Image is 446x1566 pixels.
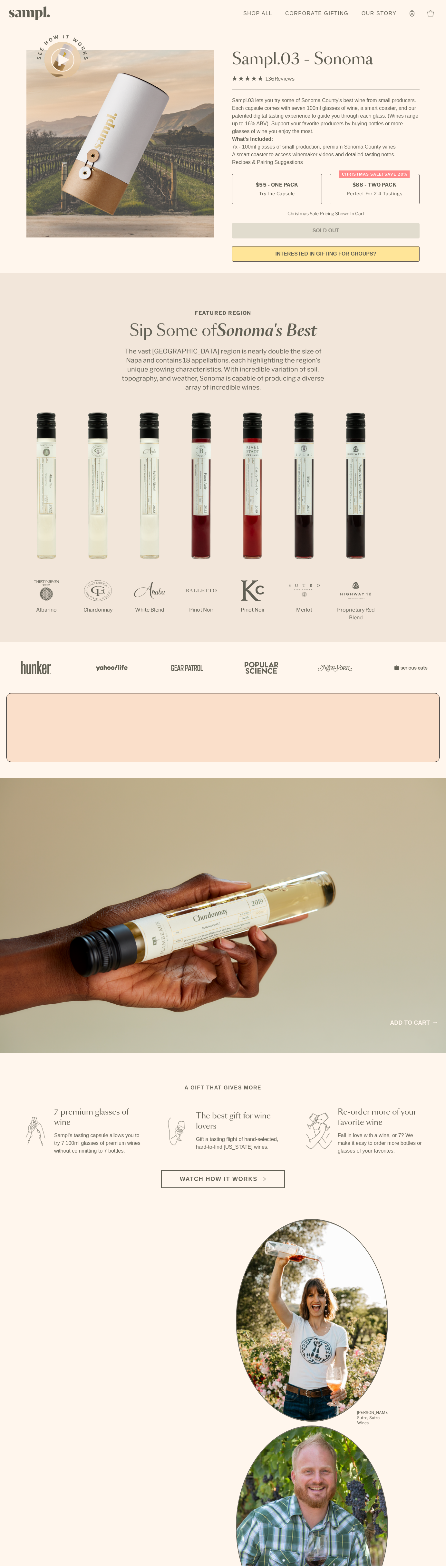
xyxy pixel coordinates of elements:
[232,136,273,142] strong: What’s Included:
[338,1132,425,1155] p: Fall in love with a wine, or 7? We make it easy to order more bottles or glasses of your favorites.
[284,211,367,217] li: Christmas Sale Pricing Shown In Cart
[353,181,397,188] span: $88 - Two Pack
[120,309,326,317] p: Featured Region
[54,1132,142,1155] p: Sampl's tasting capsule allows you to try 7 100ml glasses of premium wines without committing to ...
[232,159,420,166] li: Recipes & Pairing Suggestions
[390,1019,437,1027] a: Add to cart
[275,76,295,82] span: Reviews
[227,606,278,614] p: Pinot Noir
[232,50,420,69] h1: Sampl.03 - Sonoma
[278,606,330,614] p: Merlot
[44,42,81,78] button: See how it works
[166,654,205,681] img: Artboard_5_7fdae55a-36fd-43f7-8bfd-f74a06a2878e_x450.png
[358,6,400,21] a: Our Story
[54,1107,142,1128] h3: 7 premium glasses of wine
[240,6,276,21] a: Shop All
[259,190,295,197] small: Try the Capsule
[232,97,420,135] div: Sampl.03 lets you try some of Sonoma County's best wine from small producers. Each capsule comes ...
[330,606,382,622] p: Proprietary Red Blend
[196,1111,284,1132] h3: The best gift for wine lovers
[26,50,214,237] img: Sampl.03 - Sonoma
[21,606,72,614] p: Albarino
[232,223,420,238] button: Sold Out
[391,654,429,681] img: Artboard_7_5b34974b-f019-449e-91fb-745f8d0877ee_x450.png
[232,151,420,159] li: A smart coaster to access winemaker videos and detailed tasting notes.
[217,324,317,339] em: Sonoma's Best
[72,606,124,614] p: Chardonnay
[232,143,420,151] li: 7x - 100ml glasses of small production, premium Sonoma County wines
[232,246,420,262] a: interested in gifting for groups?
[232,74,295,83] div: 136Reviews
[241,654,280,681] img: Artboard_4_28b4d326-c26e-48f9-9c80-911f17d6414e_x450.png
[357,1410,388,1426] p: [PERSON_NAME] Sutro, Sutro Wines
[124,606,175,614] p: White Blend
[120,324,326,339] h2: Sip Some of
[92,654,130,681] img: Artboard_6_04f9a106-072f-468a-bdd7-f11783b05722_x450.png
[161,1170,285,1188] button: Watch how it works
[120,347,326,392] p: The vast [GEOGRAPHIC_DATA] region is nearly double the size of Napa and contains 18 appellations,...
[316,654,354,681] img: Artboard_3_0b291449-6e8c-4d07-b2c2-3f3601a19cd1_x450.png
[175,606,227,614] p: Pinot Noir
[196,1136,284,1151] p: Gift a tasting flight of hand-selected, hard-to-find [US_STATE] wines.
[17,654,55,681] img: Artboard_1_c8cd28af-0030-4af1-819c-248e302c7f06_x450.png
[185,1084,262,1092] h2: A gift that gives more
[339,170,410,178] div: Christmas SALE! Save 20%
[266,76,275,82] span: 136
[338,1107,425,1128] h3: Re-order more of your favorite wine
[347,190,402,197] small: Perfect For 2-4 Tastings
[256,181,298,188] span: $55 - One Pack
[9,6,50,20] img: Sampl logo
[282,6,352,21] a: Corporate Gifting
